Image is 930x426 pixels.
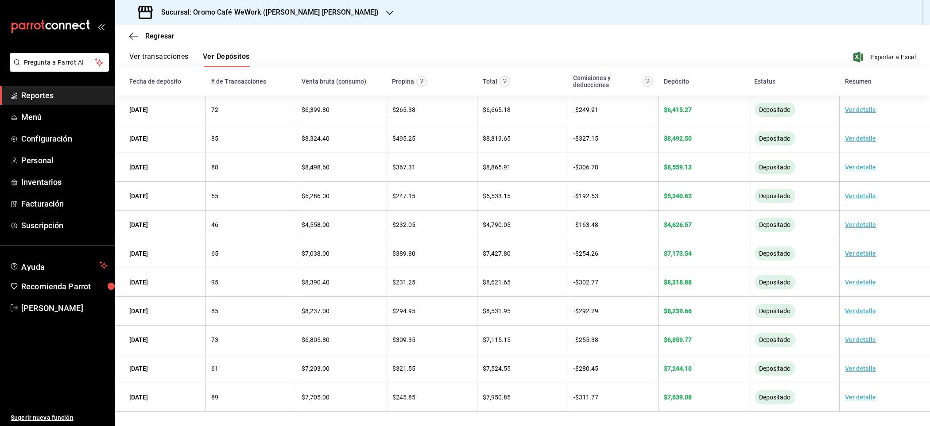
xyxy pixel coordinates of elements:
h3: Sucursal: Oromo Café WeWork ([PERSON_NAME] [PERSON_NAME]) [154,7,379,18]
div: El monto ha sido enviado a tu cuenta bancaria. Puede tardar en verse reflejado, según la entidad ... [755,160,795,174]
span: Reportes [21,89,108,101]
span: $ 8,819.65 [483,135,511,142]
td: 89 [205,383,296,412]
div: El monto ha sido enviado a tu cuenta bancaria. Puede tardar en verse reflejado, según la entidad ... [755,189,795,203]
td: [DATE] [115,182,205,211]
button: Pregunta a Parrot AI [10,53,109,72]
span: $ 6,665.18 [483,106,511,113]
a: Ver detalle [845,365,876,372]
td: [DATE] [115,96,205,124]
span: Sugerir nueva función [11,413,108,422]
svg: Las propinas mostradas excluyen toda configuración de retención. [416,76,427,87]
span: $ 8,559.13 [664,164,692,171]
span: Facturación [21,198,108,210]
div: Propina [392,78,414,85]
button: Exportar a Excel [855,52,916,62]
span: Depositado [756,336,794,343]
span: - $ 302.77 [573,279,598,286]
span: Personal [21,154,108,166]
td: 85 [205,124,296,153]
div: Depósito [664,78,689,85]
span: - $ 311.77 [573,394,598,401]
span: $ 8,390.40 [302,279,329,286]
span: $ 8,621.65 [483,279,511,286]
span: $ 6,399.80 [302,106,329,113]
span: $ 389.80 [392,250,415,257]
span: $ 7,038.00 [302,250,329,257]
td: 65 [205,239,296,268]
span: $ 6,415.27 [664,106,692,113]
div: Total [483,78,497,85]
td: [DATE] [115,211,205,239]
a: Ver detalle [845,307,876,315]
span: $ 8,531.95 [483,307,511,315]
div: El monto ha sido enviado a tu cuenta bancaria. Puede tardar en verse reflejado, según la entidad ... [755,131,795,146]
span: $ 265.38 [392,106,415,113]
a: Ver detalle [845,164,876,171]
td: 55 [205,182,296,211]
span: - $ 255.38 [573,336,598,343]
div: Resumen [845,78,872,85]
span: $ 8,324.40 [302,135,329,142]
span: $ 6,859.77 [664,336,692,343]
button: open_drawer_menu [97,23,105,30]
td: [DATE] [115,354,205,383]
span: $ 367.31 [392,164,415,171]
span: $ 8,318.88 [664,279,692,286]
div: Estatus [754,78,775,85]
td: 73 [205,326,296,354]
span: - $ 249.91 [573,106,598,113]
span: $ 8,239.66 [664,307,692,315]
div: El monto ha sido enviado a tu cuenta bancaria. Puede tardar en verse reflejado, según la entidad ... [755,390,795,404]
span: $ 7,705.00 [302,394,329,401]
span: $ 245.85 [392,394,415,401]
span: $ 4,626.57 [664,221,692,228]
td: [DATE] [115,153,205,182]
a: Ver detalle [845,279,876,286]
td: [DATE] [115,297,205,326]
span: $ 6,805.80 [302,336,329,343]
div: El monto ha sido enviado a tu cuenta bancaria. Puede tardar en verse reflejado, según la entidad ... [755,361,795,376]
span: - $ 327.15 [573,135,598,142]
td: [DATE] [115,383,205,412]
span: Depositado [756,307,794,315]
span: Depositado [756,365,794,372]
button: Regresar [129,32,174,40]
span: $ 232.05 [392,221,415,228]
td: [DATE] [115,124,205,153]
td: 61 [205,354,296,383]
span: Menú [21,111,108,123]
span: - $ 192.53 [573,192,598,200]
button: Ver transacciones [129,52,189,67]
a: Pregunta a Parrot AI [6,64,109,73]
span: $ 8,865.91 [483,164,511,171]
div: Venta bruta (consumo) [302,78,366,85]
span: Depositado [756,106,794,113]
span: $ 7,115.15 [483,336,511,343]
span: $ 7,173.54 [664,250,692,257]
div: El monto ha sido enviado a tu cuenta bancaria. Puede tardar en verse reflejado, según la entidad ... [755,246,795,261]
a: Ver detalle [845,250,876,257]
span: [PERSON_NAME] [21,302,108,314]
span: Depositado [756,221,794,228]
span: $ 321.55 [392,365,415,372]
a: Ver detalle [845,106,876,113]
span: $ 231.25 [392,279,415,286]
span: Depositado [756,394,794,401]
span: $ 5,340.62 [664,192,692,200]
span: $ 8,237.00 [302,307,329,315]
svg: Este monto equivale al total de la venta más otros abonos antes de aplicar comisión e IVA. [500,76,510,87]
td: 72 [205,96,296,124]
span: $ 8,492.50 [664,135,692,142]
span: - $ 254.26 [573,250,598,257]
div: navigation tabs [129,52,250,67]
div: Comisiones y deducciones [573,74,640,88]
span: $ 7,524.55 [483,365,511,372]
span: $ 5,286.00 [302,192,329,200]
span: $ 7,950.85 [483,394,511,401]
div: El monto ha sido enviado a tu cuenta bancaria. Puede tardar en verse reflejado, según la entidad ... [755,304,795,318]
span: Pregunta a Parrot AI [24,58,95,67]
span: $ 7,203.00 [302,365,329,372]
span: Ayuda [21,260,96,271]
